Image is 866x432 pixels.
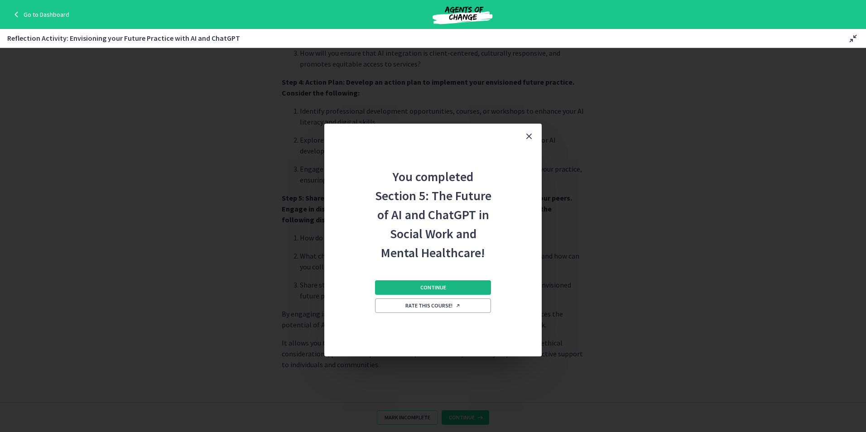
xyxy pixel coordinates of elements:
a: Rate this course! Opens in a new window [375,298,491,313]
h2: You completed Section 5: The Future of AI and ChatGPT in Social Work and Mental Healthcare! [373,149,493,262]
span: Rate this course! [405,302,461,309]
h3: Reflection Activity: Envisioning your Future Practice with AI and ChatGPT [7,33,833,43]
button: Continue [375,280,491,295]
a: Go to Dashboard [11,9,69,20]
i: Opens in a new window [455,303,461,308]
span: Continue [420,284,446,291]
img: Agents of Change Social Work Test Prep [408,4,517,25]
button: Close [516,124,542,149]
